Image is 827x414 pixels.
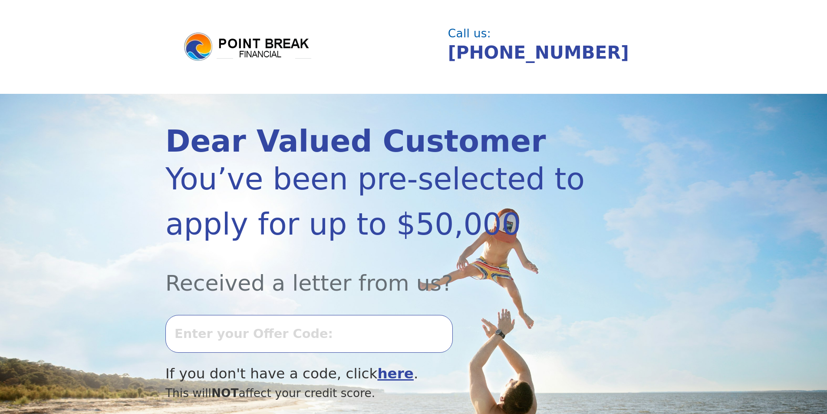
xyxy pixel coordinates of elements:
img: logo.png [183,31,313,63]
div: Call us: [448,28,655,39]
div: If you don't have a code, click . [165,363,587,384]
a: here [377,365,414,382]
div: Dear Valued Customer [165,126,587,156]
div: This will affect your credit score. [165,384,587,402]
a: [PHONE_NUMBER] [448,42,629,63]
div: You’ve been pre-selected to apply for up to $50,000 [165,156,587,247]
div: Received a letter from us? [165,247,587,299]
input: Enter your Offer Code: [165,315,453,352]
span: NOT [211,386,239,400]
